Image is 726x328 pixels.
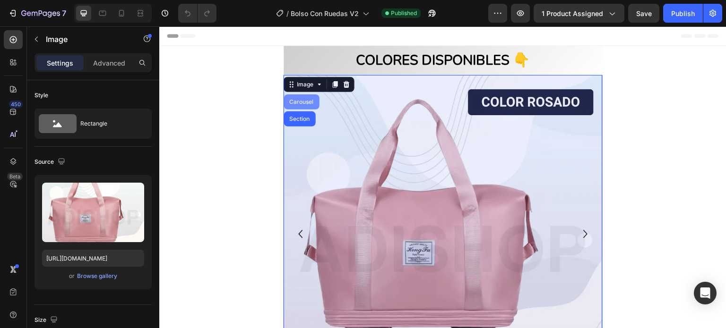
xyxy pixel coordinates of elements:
iframe: Design area [159,26,726,328]
div: Browse gallery [77,272,117,280]
img: preview-image [42,183,144,242]
div: Image [136,54,156,62]
button: 7 [4,4,70,23]
button: Save [628,4,659,23]
div: Section [129,90,153,95]
button: 1 product assigned [534,4,624,23]
p: Advanced [93,58,125,68]
div: Publish [671,8,695,18]
div: Beta [7,173,23,180]
button: Carousel Next Arrow [417,198,436,217]
div: Size [35,314,60,327]
p: Settings [47,58,73,68]
div: Undo/Redo [178,4,216,23]
button: Browse gallery [77,271,118,281]
div: Style [35,91,48,100]
div: Source [35,156,67,168]
div: Carousel [129,73,156,78]
p: Image [46,34,126,45]
div: Rectangle [80,113,138,135]
button: Publish [663,4,703,23]
span: / [286,8,289,18]
span: 1 product assigned [542,8,603,18]
p: 7 [62,8,66,19]
input: https://example.com/image.jpg [42,250,144,267]
span: Bolso Con Ruedas V2 [291,8,359,18]
span: Published [391,9,417,17]
div: Open Intercom Messenger [694,282,717,304]
div: 450 [9,101,23,108]
span: Save [636,9,652,17]
span: or [69,270,75,282]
